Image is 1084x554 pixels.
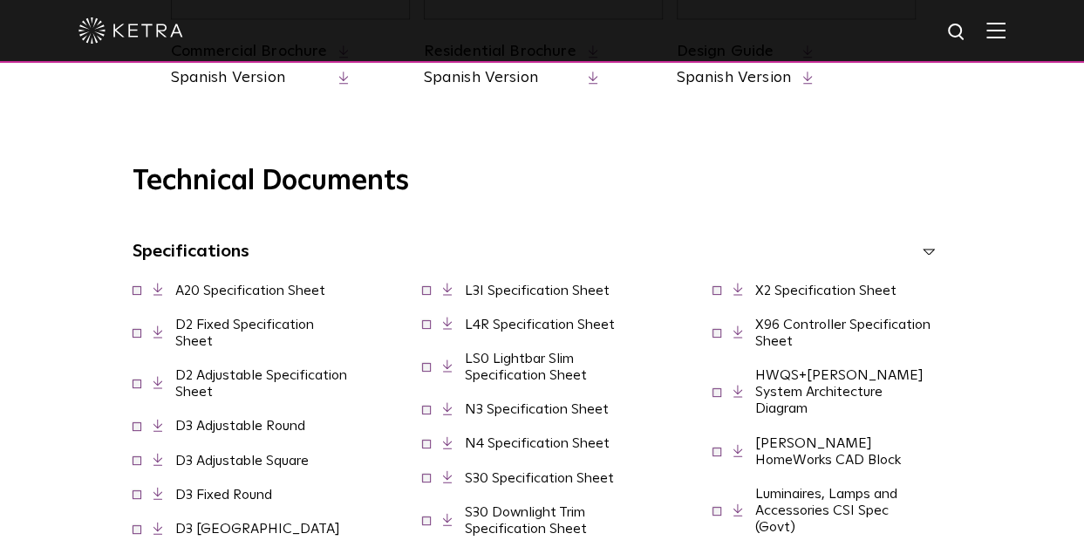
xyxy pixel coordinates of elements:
a: D2 Fixed Specification Sheet [175,318,314,348]
a: D3 Adjustable Round [175,419,305,433]
a: HWQS+[PERSON_NAME] System Architecture Diagram [755,368,924,415]
a: D3 [GEOGRAPHIC_DATA] [175,522,340,536]
a: [PERSON_NAME] HomeWorks CAD Block [755,436,901,467]
img: Hamburger%20Nav.svg [986,22,1006,38]
a: X96 Controller Specification Sheet [755,318,931,348]
a: N4 Specification Sheet [465,436,610,450]
h3: Technical Documents [133,165,952,198]
img: search icon [946,22,968,44]
a: S30 Downlight Trim Specification Sheet [465,505,587,536]
a: L3I Specification Sheet [465,284,610,298]
a: Spanish Version [677,67,791,89]
a: N3 Specification Sheet [465,402,609,416]
a: Luminaires, Lamps and Accessories CSI Spec (Govt) [755,487,897,534]
a: D3 Adjustable Square [175,454,309,468]
a: L4R Specification Sheet [465,318,615,332]
img: ketra-logo-2019-white [78,17,183,44]
a: LS0 Lightbar Slim Specification Sheet [465,352,587,382]
a: X2 Specification Sheet [755,284,897,298]
a: A20 Specification Sheet [175,284,325,298]
a: Spanish Version [171,67,328,89]
a: Spanish Version [424,67,576,89]
a: D3 Fixed Round [175,488,272,502]
a: D2 Adjustable Specification Sheet [175,368,347,399]
span: Specifications [133,243,249,260]
a: S30 Specification Sheet [465,471,614,485]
